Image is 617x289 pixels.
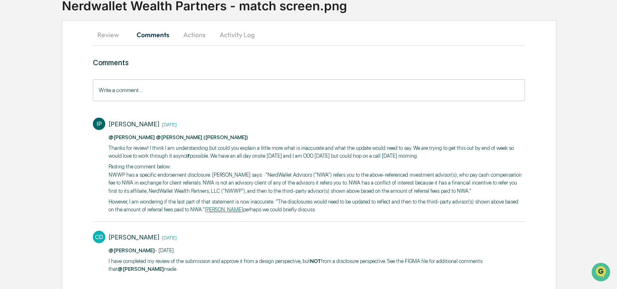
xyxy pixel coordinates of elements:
span: Pylon [82,140,100,146]
p: How can we help? [8,17,150,31]
a: [PERSON_NAME] [205,206,243,213]
button: Activity Log [213,25,261,45]
p: I have completed my review of the submission and approve it from a design perspective, but from a... [109,257,525,273]
p: However, I am wondering if the last part of that statement is now inaccurate: "The disclosures wo... [109,198,525,214]
button: Actions [176,25,213,45]
div: secondary tabs example [93,25,525,45]
strong: NOT [310,258,321,264]
span: @[PERSON_NAME] [109,247,155,253]
a: Powered byPylon [58,140,100,146]
span: Attestations [68,104,102,112]
div: [PERSON_NAME] [109,233,159,241]
time: Monday, August 11, 2025 at 4:06:43 PM [159,234,177,241]
time: Monday, August 11, 2025 at 10:18:10 PM [159,121,177,128]
button: Start new chat [140,66,150,76]
button: Review [93,25,130,45]
img: 1746055101610-c473b297-6a78-478c-a979-82029cc54cd1 [8,63,23,78]
div: 🔎 [8,121,15,127]
strong: if [186,153,190,159]
p: Pasting the comment below: NWWP has a specific endorsement disclosure. [PERSON_NAME] says: ·"Nerd... [109,163,525,195]
h3: Comments [93,58,525,67]
input: Clear [21,38,136,46]
div: IP [93,118,105,130]
div: 🗄️ [60,105,66,111]
span: Data Lookup [17,120,52,128]
div: 🖐️ [8,105,15,111]
p: - [DATE]. [109,246,525,255]
div: We're available if you need us! [28,71,104,78]
a: 🗄️Attestations [57,101,106,116]
button: Comments [130,25,176,45]
span: @[PERSON_NAME] @[PERSON_NAME] ([PERSON_NAME]) [109,134,248,140]
div: Start new chat [28,63,135,71]
a: 🖐️Preclearance [5,101,57,116]
div: CD [93,231,105,243]
p: Thanks for review! I think I am understanding but could you explain a little more what is inaccur... [109,144,525,160]
div: [PERSON_NAME] [109,120,159,128]
span: @[PERSON_NAME] [118,266,164,272]
a: 🔎Data Lookup [5,116,55,131]
span: Preclearance [17,104,53,112]
iframe: Open customer support [591,262,613,284]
